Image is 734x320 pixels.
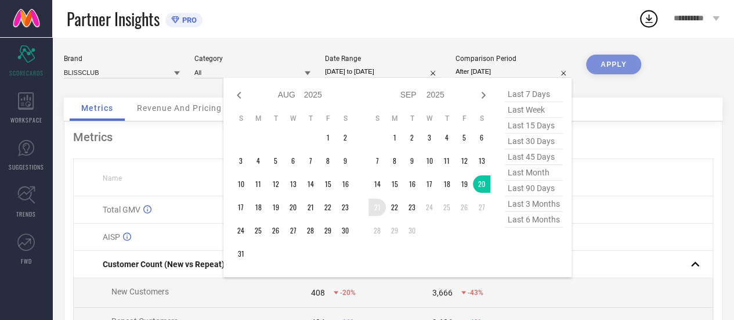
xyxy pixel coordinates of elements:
span: WORKSPACE [10,116,42,124]
td: Thu Sep 25 2025 [438,199,455,216]
span: Total GMV [103,205,140,214]
td: Sun Sep 14 2025 [368,175,386,193]
td: Wed Aug 06 2025 [284,152,302,170]
td: Tue Sep 02 2025 [403,129,421,146]
td: Mon Aug 18 2025 [250,199,267,216]
span: AISP [103,232,120,242]
td: Sun Aug 10 2025 [232,175,250,193]
th: Monday [386,114,403,123]
span: -20% [340,289,356,297]
div: Open download list [638,8,659,29]
td: Mon Sep 15 2025 [386,175,403,193]
span: last 30 days [505,134,563,149]
td: Wed Aug 13 2025 [284,175,302,193]
td: Sat Sep 27 2025 [473,199,490,216]
span: Partner Insights [67,7,160,31]
th: Wednesday [284,114,302,123]
div: Brand [64,55,180,63]
td: Sat Sep 06 2025 [473,129,490,146]
td: Wed Sep 10 2025 [421,152,438,170]
div: Next month [476,88,490,102]
td: Mon Sep 08 2025 [386,152,403,170]
td: Mon Aug 11 2025 [250,175,267,193]
td: Sat Aug 02 2025 [337,129,354,146]
td: Sun Sep 28 2025 [368,222,386,239]
td: Fri Aug 22 2025 [319,199,337,216]
th: Thursday [438,114,455,123]
td: Fri Sep 26 2025 [455,199,473,216]
td: Tue Sep 16 2025 [403,175,421,193]
div: Comparison Period [455,55,572,63]
td: Tue Sep 30 2025 [403,222,421,239]
span: Revenue And Pricing [137,103,222,113]
span: last 90 days [505,181,563,196]
td: Thu Aug 21 2025 [302,199,319,216]
td: Sun Aug 24 2025 [232,222,250,239]
td: Fri Aug 29 2025 [319,222,337,239]
span: last 3 months [505,196,563,212]
td: Sat Aug 30 2025 [337,222,354,239]
td: Wed Sep 17 2025 [421,175,438,193]
span: last week [505,102,563,118]
span: Name [103,174,122,182]
span: last month [505,165,563,181]
td: Fri Sep 12 2025 [455,152,473,170]
td: Sat Aug 09 2025 [337,152,354,170]
div: 408 [311,288,325,297]
span: Customer Count (New vs Repeat) [103,260,225,269]
td: Fri Sep 19 2025 [455,175,473,193]
td: Thu Sep 11 2025 [438,152,455,170]
td: Mon Sep 22 2025 [386,199,403,216]
input: Select date range [325,66,441,78]
td: Sun Sep 21 2025 [368,199,386,216]
td: Thu Sep 04 2025 [438,129,455,146]
span: -43% [468,289,483,297]
th: Friday [319,114,337,123]
th: Saturday [473,114,490,123]
td: Sun Aug 31 2025 [232,245,250,263]
span: last 45 days [505,149,563,165]
input: Select comparison period [455,66,572,78]
td: Wed Sep 24 2025 [421,199,438,216]
td: Fri Aug 15 2025 [319,175,337,193]
td: Sat Sep 20 2025 [473,175,490,193]
th: Saturday [337,114,354,123]
td: Thu Aug 28 2025 [302,222,319,239]
td: Tue Aug 26 2025 [267,222,284,239]
td: Mon Aug 04 2025 [250,152,267,170]
th: Thursday [302,114,319,123]
td: Sun Aug 17 2025 [232,199,250,216]
td: Mon Sep 29 2025 [386,222,403,239]
td: Fri Aug 01 2025 [319,129,337,146]
span: PRO [179,16,197,24]
span: FWD [21,257,32,265]
td: Sun Aug 03 2025 [232,152,250,170]
td: Fri Aug 08 2025 [319,152,337,170]
th: Sunday [368,114,386,123]
td: Sun Sep 07 2025 [368,152,386,170]
td: Tue Aug 12 2025 [267,175,284,193]
th: Friday [455,114,473,123]
div: Previous month [232,88,246,102]
span: SCORECARDS [9,69,44,77]
span: last 6 months [505,212,563,228]
th: Tuesday [267,114,284,123]
th: Monday [250,114,267,123]
span: last 15 days [505,118,563,134]
th: Sunday [232,114,250,123]
td: Tue Aug 19 2025 [267,199,284,216]
span: SUGGESTIONS [9,163,44,171]
td: Mon Aug 25 2025 [250,222,267,239]
span: last 7 days [505,87,563,102]
div: Category [194,55,310,63]
td: Tue Sep 09 2025 [403,152,421,170]
td: Wed Aug 20 2025 [284,199,302,216]
div: Date Range [325,55,441,63]
td: Thu Aug 14 2025 [302,175,319,193]
td: Mon Sep 01 2025 [386,129,403,146]
td: Sat Aug 16 2025 [337,175,354,193]
span: New Customers [111,287,169,296]
span: TRENDS [16,210,36,218]
td: Sat Aug 23 2025 [337,199,354,216]
td: Sat Sep 13 2025 [473,152,490,170]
